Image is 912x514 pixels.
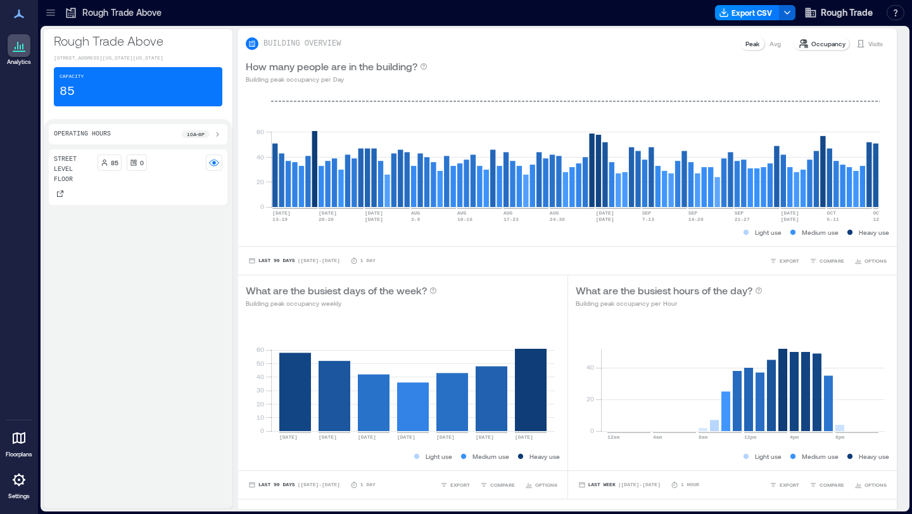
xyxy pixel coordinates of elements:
[411,216,421,222] text: 3-9
[820,257,844,265] span: COMPARE
[801,3,877,23] button: Rough Trade
[873,216,889,222] text: 12-18
[515,434,533,440] text: [DATE]
[272,216,288,222] text: 13-19
[596,210,614,216] text: [DATE]
[864,257,887,265] span: OPTIONS
[755,451,782,461] p: Light use
[767,479,802,491] button: EXPORT
[436,434,455,440] text: [DATE]
[490,481,515,489] span: COMPARE
[260,427,264,434] tspan: 0
[54,129,111,139] p: Operating Hours
[607,434,619,440] text: 12am
[3,30,35,70] a: Analytics
[450,481,470,489] span: EXPORT
[781,210,799,216] text: [DATE]
[140,158,144,168] p: 0
[256,386,264,394] tspan: 30
[550,216,565,222] text: 24-30
[426,451,452,461] p: Light use
[457,210,467,216] text: AUG
[263,39,341,49] p: BUILDING OVERVIEW
[397,434,415,440] text: [DATE]
[859,451,889,461] p: Heavy use
[54,154,92,185] p: Street Level Floor
[790,434,799,440] text: 4pm
[246,479,343,491] button: Last 90 Days |[DATE]-[DATE]
[2,423,36,462] a: Floorplans
[802,451,839,461] p: Medium use
[457,216,472,222] text: 10-16
[522,479,560,491] button: OPTIONS
[535,481,557,489] span: OPTIONS
[827,216,839,222] text: 5-11
[576,298,763,308] p: Building peak occupancy per Hour
[7,58,31,66] p: Analytics
[411,210,421,216] text: AUG
[246,283,427,298] p: What are the busiest days of the week?
[472,451,509,461] p: Medium use
[358,434,376,440] text: [DATE]
[246,74,427,84] p: Building peak occupancy per Day
[873,210,883,216] text: OCT
[319,210,337,216] text: [DATE]
[852,479,889,491] button: OPTIONS
[272,210,291,216] text: [DATE]
[319,216,334,222] text: 20-26
[576,479,663,491] button: Last Week |[DATE]-[DATE]
[246,298,437,308] p: Building peak occupancy weekly
[769,39,781,49] p: Avg
[781,216,799,222] text: [DATE]
[653,434,662,440] text: 4am
[835,434,845,440] text: 8pm
[256,373,264,380] tspan: 40
[859,227,889,237] p: Heavy use
[360,481,376,489] p: 1 Day
[744,434,756,440] text: 12pm
[54,54,222,62] p: [STREET_ADDRESS][US_STATE][US_STATE]
[735,210,744,216] text: SEP
[586,363,593,371] tspan: 40
[802,227,839,237] p: Medium use
[8,492,30,500] p: Settings
[60,73,84,80] p: Capacity
[256,400,264,408] tspan: 20
[503,216,519,222] text: 17-23
[688,216,704,222] text: 14-20
[767,254,802,267] button: EXPORT
[864,481,887,489] span: OPTIONS
[256,360,264,367] tspan: 50
[780,257,799,265] span: EXPORT
[642,216,654,222] text: 7-13
[256,413,264,421] tspan: 10
[807,479,847,491] button: COMPARE
[438,479,472,491] button: EXPORT
[715,5,780,20] button: Export CSV
[745,39,759,49] p: Peak
[256,346,264,353] tspan: 60
[4,465,34,504] a: Settings
[6,451,32,458] p: Floorplans
[279,434,298,440] text: [DATE]
[319,434,337,440] text: [DATE]
[681,481,699,489] p: 1 Hour
[187,130,205,138] p: 10a - 8p
[60,83,75,101] p: 85
[256,153,264,161] tspan: 40
[807,254,847,267] button: COMPARE
[476,434,494,440] text: [DATE]
[576,283,752,298] p: What are the busiest hours of the day?
[688,210,698,216] text: SEP
[54,32,222,49] p: Rough Trade Above
[365,210,383,216] text: [DATE]
[550,210,559,216] text: AUG
[821,6,873,19] span: Rough Trade
[529,451,560,461] p: Heavy use
[246,59,417,74] p: How many people are in the building?
[256,128,264,135] tspan: 60
[82,6,161,19] p: Rough Trade Above
[642,210,652,216] text: SEP
[735,216,750,222] text: 21-27
[827,210,837,216] text: OCT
